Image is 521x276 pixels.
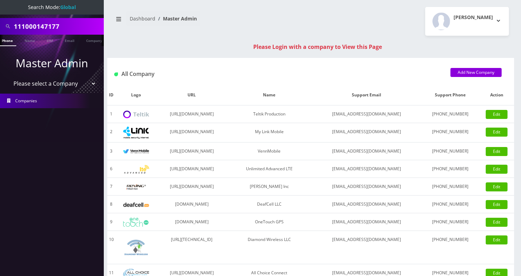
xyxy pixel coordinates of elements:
[157,213,227,231] td: [DOMAIN_NAME]
[114,72,118,76] img: All Company
[227,105,312,123] td: Teltik Production
[21,35,38,45] a: Name
[157,196,227,213] td: [DOMAIN_NAME]
[123,234,149,260] img: Diamond Wireless LLC
[114,71,440,77] h1: All Company
[486,182,508,191] a: Edit
[123,127,149,139] img: My Link Mobile
[112,11,305,31] nav: breadcrumb
[43,35,56,45] a: SIM
[312,160,421,178] td: [EMAIL_ADDRESS][DOMAIN_NAME]
[227,178,312,196] td: [PERSON_NAME] Inc
[123,111,149,119] img: Teltik Production
[130,15,155,22] a: Dashboard
[107,231,116,264] td: 10
[107,160,116,178] td: 6
[486,165,508,174] a: Edit
[107,85,116,105] th: ID
[14,20,102,33] input: Search All Companies
[116,85,157,105] th: Logo
[312,213,421,231] td: [EMAIL_ADDRESS][DOMAIN_NAME]
[15,98,37,104] span: Companies
[421,196,479,213] td: [PHONE_NUMBER]
[227,143,312,160] td: VennMobile
[60,4,76,10] strong: Global
[312,85,421,105] th: Support Email
[157,160,227,178] td: [URL][DOMAIN_NAME]
[28,4,76,10] span: Search Mode:
[486,200,508,209] a: Edit
[157,123,227,143] td: [URL][DOMAIN_NAME]
[454,15,493,20] h2: [PERSON_NAME]
[107,196,116,213] td: 8
[227,160,312,178] td: Unlimited Advanced LTE
[157,143,227,160] td: [URL][DOMAIN_NAME]
[123,165,149,174] img: Unlimited Advanced LTE
[486,235,508,244] a: Edit
[421,143,479,160] td: [PHONE_NUMBER]
[61,35,78,45] a: Email
[312,123,421,143] td: [EMAIL_ADDRESS][DOMAIN_NAME]
[227,85,312,105] th: Name
[421,85,479,105] th: Support Phone
[157,105,227,123] td: [URL][DOMAIN_NAME]
[157,85,227,105] th: URL
[421,213,479,231] td: [PHONE_NUMBER]
[107,178,116,196] td: 7
[107,123,116,143] td: 2
[157,178,227,196] td: [URL][DOMAIN_NAME]
[114,43,521,51] div: Please Login with a company to View this Page
[107,105,116,123] td: 1
[450,68,502,77] a: Add New Company
[312,196,421,213] td: [EMAIL_ADDRESS][DOMAIN_NAME]
[227,231,312,264] td: Diamond Wireless LLC
[123,218,149,227] img: OneTouch GPS
[425,7,509,36] button: [PERSON_NAME]
[312,105,421,123] td: [EMAIL_ADDRESS][DOMAIN_NAME]
[486,147,508,156] a: Edit
[421,123,479,143] td: [PHONE_NUMBER]
[486,110,508,119] a: Edit
[155,15,197,22] li: Master Admin
[486,218,508,227] a: Edit
[123,184,149,190] img: Rexing Inc
[479,85,514,105] th: Action
[421,160,479,178] td: [PHONE_NUMBER]
[312,143,421,160] td: [EMAIL_ADDRESS][DOMAIN_NAME]
[123,202,149,207] img: DeafCell LLC
[227,196,312,213] td: DeafCell LLC
[107,143,116,160] td: 3
[227,213,312,231] td: OneTouch GPS
[421,231,479,264] td: [PHONE_NUMBER]
[107,213,116,231] td: 9
[312,231,421,264] td: [EMAIL_ADDRESS][DOMAIN_NAME]
[486,128,508,137] a: Edit
[83,35,106,45] a: Company
[312,178,421,196] td: [EMAIL_ADDRESS][DOMAIN_NAME]
[421,105,479,123] td: [PHONE_NUMBER]
[123,149,149,154] img: VennMobile
[157,231,227,264] td: [URL][TECHNICAL_ID]
[421,178,479,196] td: [PHONE_NUMBER]
[227,123,312,143] td: My Link Mobile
